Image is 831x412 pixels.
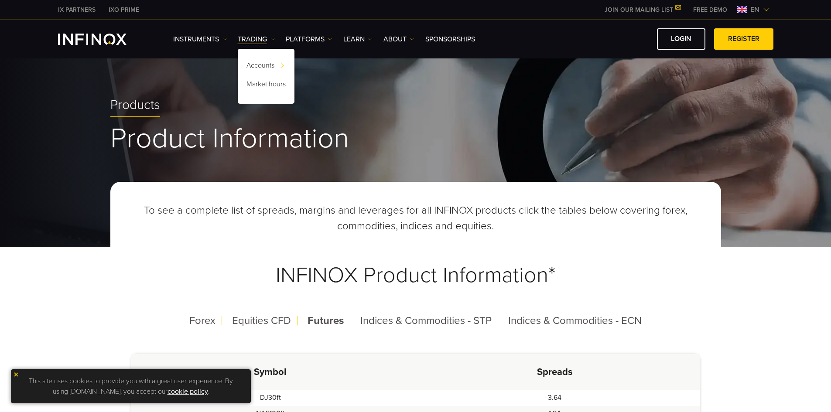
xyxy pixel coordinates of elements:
span: Futures [308,314,344,327]
a: cookie policy [168,387,208,396]
a: Learn [343,34,373,44]
img: yellow close icon [13,371,19,378]
a: ABOUT [383,34,414,44]
span: en [747,4,763,15]
td: 3.64 [410,390,700,405]
th: Symbol [131,354,410,390]
h3: INFINOX Product Information* [131,241,700,310]
a: REGISTER [714,28,773,50]
a: INFINOX MENU [687,5,734,14]
a: PLATFORMS [286,34,332,44]
a: Market hours [238,76,294,95]
a: Accounts [238,58,294,76]
a: LOGIN [657,28,705,50]
td: DJ30ft [131,390,410,405]
a: Instruments [173,34,227,44]
a: INFINOX [51,5,102,14]
a: SPONSORSHIPS [425,34,475,44]
span: Indices & Commodities - ECN [508,314,642,327]
a: TRADING [238,34,275,44]
span: Indices & Commodities - STP [360,314,492,327]
span: Products [110,97,160,113]
p: To see a complete list of spreads, margins and leverages for all INFINOX products click the table... [131,203,700,234]
span: Forex [189,314,215,327]
span: Equities CFD [232,314,291,327]
p: This site uses cookies to provide you with a great user experience. By using [DOMAIN_NAME], you a... [15,374,246,399]
a: INFINOX Logo [58,34,147,45]
th: Spreads [410,354,700,390]
a: JOIN OUR MAILING LIST [598,6,687,14]
h1: Product Information [110,124,721,153]
a: INFINOX [102,5,146,14]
